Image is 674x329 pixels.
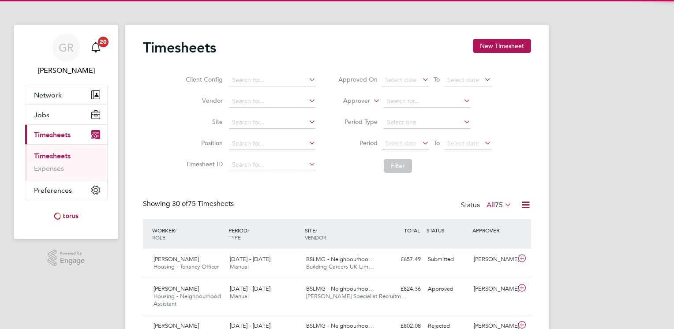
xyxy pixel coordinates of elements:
div: Showing [143,199,236,209]
span: / [175,227,176,234]
a: Go to home page [25,209,108,223]
span: Preferences [34,186,72,194]
span: Select date [385,139,417,147]
label: Position [183,139,223,147]
span: VENDOR [305,234,326,241]
div: [PERSON_NAME] [470,282,516,296]
a: 20 [87,34,105,62]
button: New Timesheet [473,39,531,53]
img: torus-logo-retina.png [51,209,82,223]
span: [PERSON_NAME] Specialist Recruitm… [306,292,407,300]
div: Approved [424,282,470,296]
span: 30 of [172,199,188,208]
div: Status [461,199,513,212]
button: Preferences [25,180,107,200]
label: Site [183,118,223,126]
label: Vendor [183,97,223,105]
span: [DATE] - [DATE] [230,285,270,292]
label: Client Config [183,75,223,83]
span: Powered by [60,250,85,257]
div: £824.36 [378,282,424,296]
span: Housing - Tenancy Officer [154,263,219,270]
span: BSLMG - Neighbourhoo… [306,255,374,263]
div: STATUS [424,222,470,238]
label: Approved On [338,75,378,83]
label: All [487,201,512,209]
input: Search for... [229,74,316,86]
span: Geraldine Rice [25,65,108,76]
span: / [315,227,317,234]
span: Building Careers UK Lim… [306,263,374,270]
div: Submitted [424,252,470,267]
label: Period Type [338,118,378,126]
span: 75 Timesheets [172,199,234,208]
span: [DATE] - [DATE] [230,255,270,263]
a: Expenses [34,164,64,172]
span: BSLMG - Neighbourhoo… [306,285,374,292]
div: APPROVER [470,222,516,238]
div: £657.49 [378,252,424,267]
input: Search for... [229,138,316,150]
input: Search for... [229,116,316,129]
span: / [247,227,249,234]
span: To [431,74,442,85]
input: Search for... [229,159,316,171]
span: Network [34,91,62,99]
label: Approver [330,97,370,105]
input: Search for... [384,95,471,108]
span: Jobs [34,111,49,119]
div: SITE [303,222,379,245]
div: PERIOD [226,222,303,245]
button: Timesheets [25,125,107,144]
input: Search for... [229,95,316,108]
span: 75 [495,201,503,209]
a: GR[PERSON_NAME] [25,34,108,76]
span: Select date [385,76,417,84]
nav: Main navigation [14,25,118,239]
input: Select one [384,116,471,129]
span: TOTAL [404,227,420,234]
span: Select date [447,139,479,147]
a: Powered byEngage [48,250,85,266]
span: To [431,137,442,149]
span: GR [59,42,74,53]
span: TYPE [228,234,241,241]
div: Timesheets [25,144,107,180]
span: Timesheets [34,131,71,139]
h2: Timesheets [143,39,216,56]
button: Jobs [25,105,107,124]
span: [PERSON_NAME] [154,285,199,292]
label: Timesheet ID [183,160,223,168]
a: Timesheets [34,152,71,160]
span: Engage [60,257,85,265]
span: Housing - Neighbourhood Assistant [154,292,221,307]
div: [PERSON_NAME] [470,252,516,267]
label: Period [338,139,378,147]
span: Select date [447,76,479,84]
div: WORKER [150,222,226,245]
span: Manual [230,292,249,300]
span: [PERSON_NAME] [154,255,199,263]
button: Network [25,85,107,105]
button: Filter [384,159,412,173]
span: 20 [98,37,109,47]
span: Manual [230,263,249,270]
span: ROLE [152,234,165,241]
